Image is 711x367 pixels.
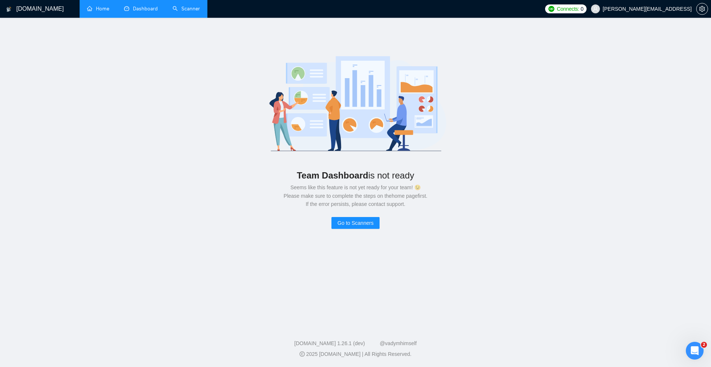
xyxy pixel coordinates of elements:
[392,193,418,199] a: home page
[548,6,554,12] img: upwork-logo.png
[173,6,200,12] a: searchScanner
[133,6,158,12] span: Dashboard
[124,6,129,11] span: dashboard
[294,340,365,346] a: [DOMAIN_NAME] 1.26.1 (dev)
[696,6,708,12] a: setting
[581,5,584,13] span: 0
[297,170,368,180] b: Team Dashboard
[87,6,109,12] a: homeHome
[6,3,11,15] img: logo
[696,3,708,15] button: setting
[6,350,705,358] div: 2025 [DOMAIN_NAME] | All Rights Reserved.
[24,183,687,208] div: Seems like this feature is not yet ready for your team! 😉 Please make sure to complete the steps ...
[24,167,687,183] div: is not ready
[593,6,598,11] span: user
[331,217,379,229] button: Go to Scanners
[686,342,704,360] iframe: Intercom live chat
[557,5,579,13] span: Connects:
[250,47,461,159] img: logo
[300,351,305,357] span: copyright
[380,340,417,346] a: @vadymhimself
[701,342,707,348] span: 2
[337,219,373,227] span: Go to Scanners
